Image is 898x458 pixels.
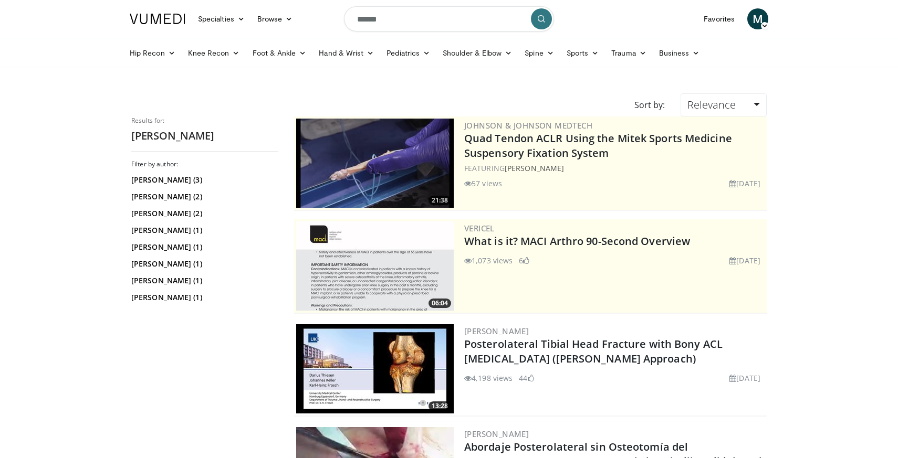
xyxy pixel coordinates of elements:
[131,242,276,252] a: [PERSON_NAME] (1)
[464,372,513,384] li: 4,198 views
[296,119,454,208] a: 21:38
[131,275,276,286] a: [PERSON_NAME] (1)
[123,42,182,63] a: Hip Recon
[246,42,313,63] a: Foot & Ankle
[653,42,706,63] a: Business
[687,98,736,112] span: Relevance
[560,42,605,63] a: Sports
[681,93,767,116] a: Relevance
[464,337,723,366] a: Posterolateral Tibial Head Fracture with Bony ACL [MEDICAL_DATA] ([PERSON_NAME] Approach)
[605,42,653,63] a: Trauma
[519,255,529,266] li: 6
[464,429,529,439] a: [PERSON_NAME]
[131,259,276,269] a: [PERSON_NAME] (1)
[182,42,246,63] a: Knee Recon
[296,119,454,208] img: b78fd9da-dc16-4fd1-a89d-538d899827f1.300x170_q85_crop-smart_upscale.jpg
[518,42,560,63] a: Spine
[296,221,454,311] img: aa6cc8ed-3dbf-4b6a-8d82-4a06f68b6688.300x170_q85_crop-smart_upscale.jpg
[131,129,278,143] h2: [PERSON_NAME]
[296,324,454,413] a: 13:28
[464,234,690,248] a: What is it? MACI Arthro 90-Second Overview
[131,208,276,219] a: [PERSON_NAME] (2)
[130,14,185,24] img: VuMedi Logo
[626,93,673,116] div: Sort by:
[131,175,276,185] a: [PERSON_NAME] (3)
[380,42,436,63] a: Pediatrics
[344,6,554,31] input: Search topics, interventions
[131,225,276,236] a: [PERSON_NAME] (1)
[296,324,454,413] img: 9c1827d5-7c83-40db-9ff7-8911b64ae0e1.300x170_q85_crop-smart_upscale.jpg
[464,163,765,174] div: FEATURING
[296,221,454,311] a: 06:04
[429,196,451,205] span: 21:38
[429,299,451,308] span: 06:04
[747,8,768,29] a: M
[697,8,741,29] a: Favorites
[729,255,760,266] li: [DATE]
[505,163,564,173] a: [PERSON_NAME]
[464,131,732,160] a: Quad Tendon ACLR Using the Mitek Sports Medicine Suspensory Fixation System
[519,372,534,384] li: 44
[464,255,513,266] li: 1,073 views
[436,42,518,63] a: Shoulder & Elbow
[131,160,278,168] h3: Filter by author:
[131,191,276,202] a: [PERSON_NAME] (2)
[251,8,299,29] a: Browse
[464,120,592,131] a: Johnson & Johnson MedTech
[192,8,251,29] a: Specialties
[729,178,760,189] li: [DATE]
[131,116,278,125] p: Results for:
[464,326,529,336] a: [PERSON_NAME]
[312,42,380,63] a: Hand & Wrist
[729,372,760,384] li: [DATE]
[131,292,276,303] a: [PERSON_NAME] (1)
[464,223,495,233] a: Vericel
[429,401,451,411] span: 13:28
[464,178,502,189] li: 57 views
